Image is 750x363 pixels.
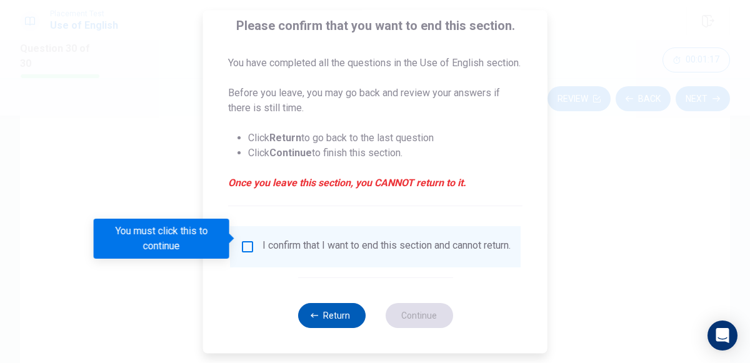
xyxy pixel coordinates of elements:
[94,219,229,259] div: You must click this to continue
[228,176,522,191] em: Once you leave this section, you CANNOT return to it.
[228,56,522,71] p: You have completed all the questions in the Use of English section.
[248,131,522,146] li: Click to go back to the last question
[269,132,301,144] strong: Return
[297,303,365,328] button: Return
[248,146,522,161] li: Click to finish this section.
[707,321,737,351] div: Open Intercom Messenger
[262,239,511,254] div: I confirm that I want to end this section and cannot return.
[269,147,312,159] strong: Continue
[228,86,522,116] p: Before you leave, you may go back and review your answers if there is still time.
[385,303,452,328] button: Continue
[240,239,255,254] span: You must click this to continue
